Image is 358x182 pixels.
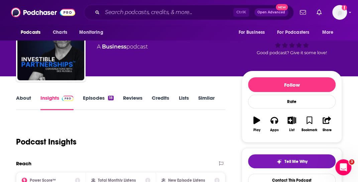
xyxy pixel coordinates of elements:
button: Show profile menu [332,5,347,20]
span: Tell Me Why [284,159,308,164]
button: open menu [234,26,273,39]
span: Ctrl K [233,8,249,17]
button: Open AdvancedNew [254,8,288,16]
a: Business [102,43,126,50]
iframe: Intercom live chat [335,159,351,175]
a: Reviews [123,95,142,110]
button: open menu [16,26,49,39]
span: Podcasts [21,28,40,37]
div: Apps [270,128,279,132]
div: List [289,128,294,132]
button: tell me why sparkleTell Me Why [248,154,336,168]
a: Credits [152,95,169,110]
a: Episodes18 [83,95,114,110]
span: More [322,28,334,37]
span: Open Advanced [257,11,285,14]
span: Good podcast? Give it some love! [257,50,327,55]
a: InsightsPodchaser Pro [40,95,74,110]
img: Investible Partnerships™ [17,13,84,80]
button: Bookmark [301,112,318,136]
img: Podchaser Pro [62,96,74,101]
h1: Podcast Insights [16,137,77,147]
span: Charts [53,28,67,37]
div: Bookmark [302,128,317,132]
span: For Business [238,28,265,37]
div: Play [253,128,260,132]
div: 18 [108,96,114,100]
div: A podcast [97,43,148,51]
div: Search podcasts, credits, & more... [84,5,294,20]
span: Logged in as crenshawcomms [332,5,347,20]
button: Play [248,112,265,136]
button: open menu [318,26,342,39]
button: List [283,112,301,136]
span: New [276,4,288,10]
a: Show notifications dropdown [314,7,324,18]
img: Podchaser - Follow, Share and Rate Podcasts [11,6,75,19]
h2: Reach [16,160,31,167]
button: open menu [273,26,319,39]
span: 3 [349,159,354,165]
button: Follow [248,77,336,92]
div: Rate [248,95,336,108]
a: Show notifications dropdown [297,7,309,18]
input: Search podcasts, credits, & more... [102,7,233,18]
button: Apps [265,112,283,136]
a: Lists [178,95,189,110]
img: User Profile [332,5,347,20]
span: For Podcasters [277,28,309,37]
a: About [16,95,31,110]
a: Charts [48,26,71,39]
button: open menu [75,26,112,39]
div: Share [322,128,331,132]
svg: Add a profile image [342,5,347,10]
button: Share [318,112,336,136]
img: tell me why sparkle [276,159,282,164]
a: Similar [198,95,214,110]
span: Monitoring [79,28,103,37]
